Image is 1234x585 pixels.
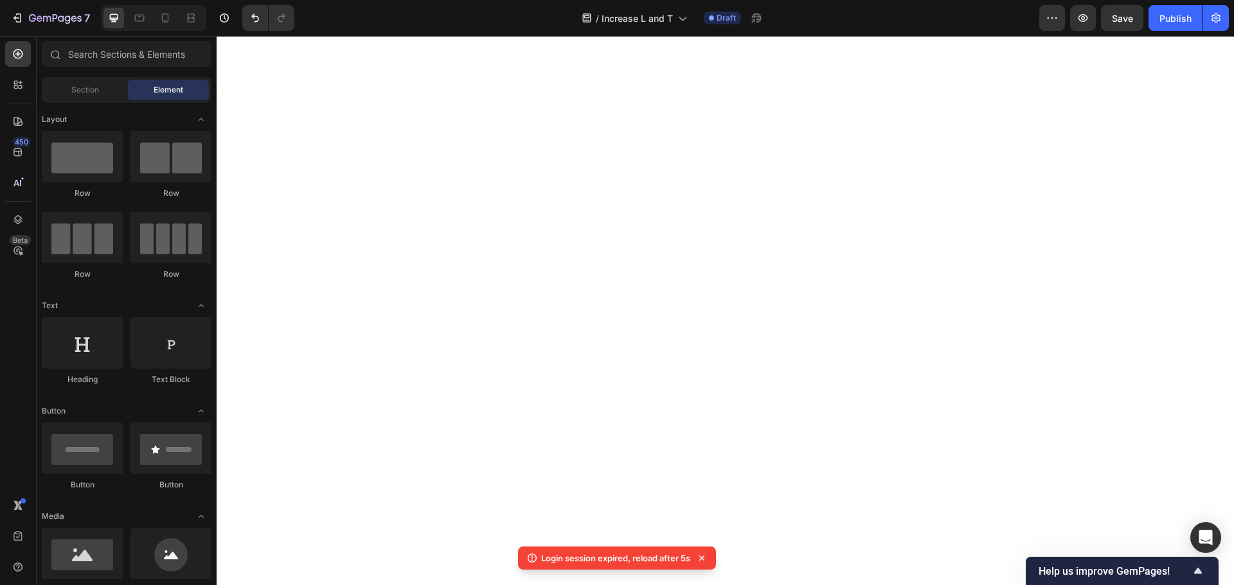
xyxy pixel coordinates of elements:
[84,10,90,26] p: 7
[242,5,294,31] div: Undo/Redo
[42,405,66,417] span: Button
[130,268,211,280] div: Row
[596,12,599,25] span: /
[1039,563,1206,579] button: Show survey - Help us improve GemPages!
[12,137,31,147] div: 450
[130,374,211,385] div: Text Block
[42,511,64,522] span: Media
[154,84,183,96] span: Element
[191,506,211,527] span: Toggle open
[1039,565,1190,577] span: Help us improve GemPages!
[42,268,123,280] div: Row
[42,374,123,385] div: Heading
[130,479,211,491] div: Button
[1190,522,1221,553] div: Open Intercom Messenger
[717,12,736,24] span: Draft
[191,401,211,421] span: Toggle open
[130,188,211,199] div: Row
[10,235,31,245] div: Beta
[42,479,123,491] div: Button
[42,188,123,199] div: Row
[1101,5,1143,31] button: Save
[217,36,1234,585] iframe: Design area
[5,5,96,31] button: 7
[191,295,211,316] span: Toggle open
[71,84,99,96] span: Section
[541,552,690,564] p: Login session expired, reload after 5s
[42,41,211,67] input: Search Sections & Elements
[1149,5,1203,31] button: Publish
[42,300,58,311] span: Text
[42,114,67,125] span: Layout
[1159,12,1192,25] div: Publish
[1112,13,1133,24] span: Save
[191,109,211,130] span: Toggle open
[602,12,673,25] span: Increase L and T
